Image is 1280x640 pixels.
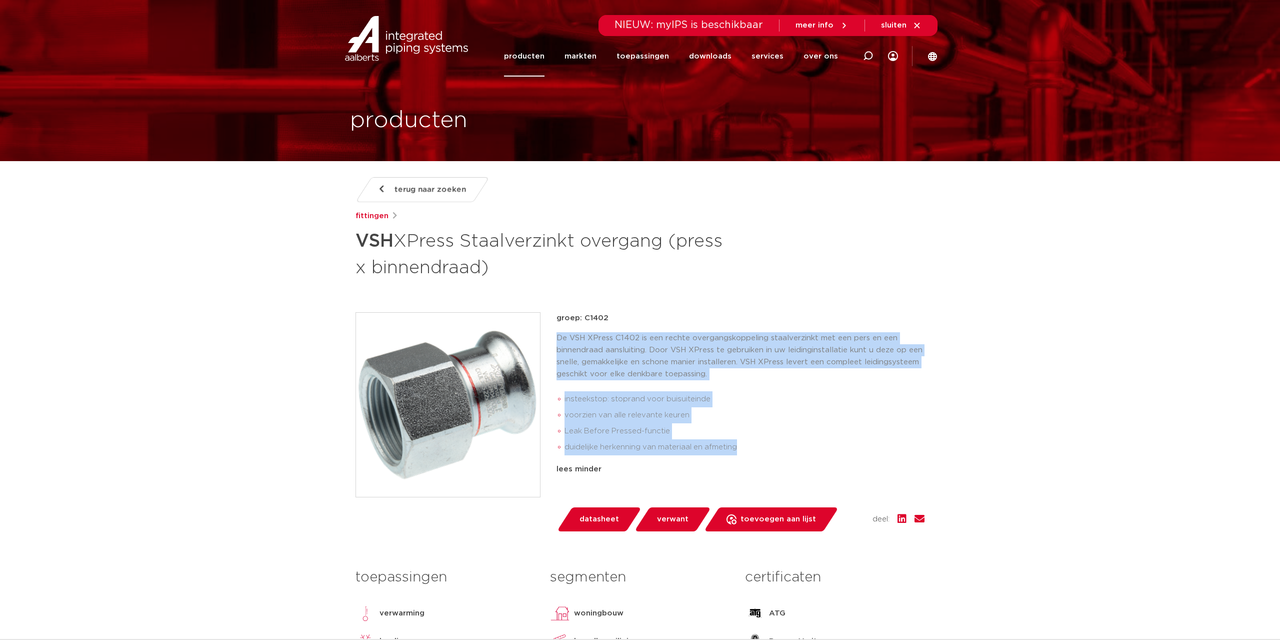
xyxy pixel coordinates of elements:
[881,22,906,29] span: sluiten
[394,182,466,198] span: terug naar zoeken
[803,36,838,77] a: over ons
[355,177,489,202] a: terug naar zoeken
[564,439,924,455] li: duidelijke herkenning van materiaal en afmeting
[657,511,688,527] span: verwant
[614,20,763,30] span: NIEUW: myIPS is beschikbaar
[740,511,816,527] span: toevoegen aan lijst
[564,407,924,423] li: voorzien van alle relevante keuren
[556,463,924,475] div: lees minder
[556,332,924,380] p: De VSH XPress C1402 is een rechte overgangskoppeling staalverzinkt met een pers en een binnendraa...
[769,607,785,619] p: ATG
[550,603,570,623] img: woningbouw
[689,36,731,77] a: downloads
[872,513,889,525] span: deel:
[574,607,623,619] p: woningbouw
[745,603,765,623] img: ATG
[556,312,924,324] p: groep: C1402
[556,507,641,531] a: datasheet
[504,36,838,77] nav: Menu
[564,423,924,439] li: Leak Before Pressed-functie
[579,511,619,527] span: datasheet
[795,21,848,30] a: meer info
[751,36,783,77] a: services
[350,105,467,137] h1: producten
[356,313,540,497] img: Product Image for VSH XPress Staalverzinkt overgang (press x binnendraad)
[355,232,393,250] strong: VSH
[881,21,921,30] a: sluiten
[355,210,388,222] a: fittingen
[355,567,535,587] h3: toepassingen
[745,567,924,587] h3: certificaten
[888,36,898,77] div: my IPS
[550,567,729,587] h3: segmenten
[355,603,375,623] img: verwarming
[504,36,544,77] a: producten
[795,22,833,29] span: meer info
[564,391,924,407] li: insteekstop: stoprand voor buisuiteinde
[355,226,731,280] h1: XPress Staalverzinkt overgang (press x binnendraad)
[564,36,596,77] a: markten
[634,507,711,531] a: verwant
[379,607,424,619] p: verwarming
[616,36,669,77] a: toepassingen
